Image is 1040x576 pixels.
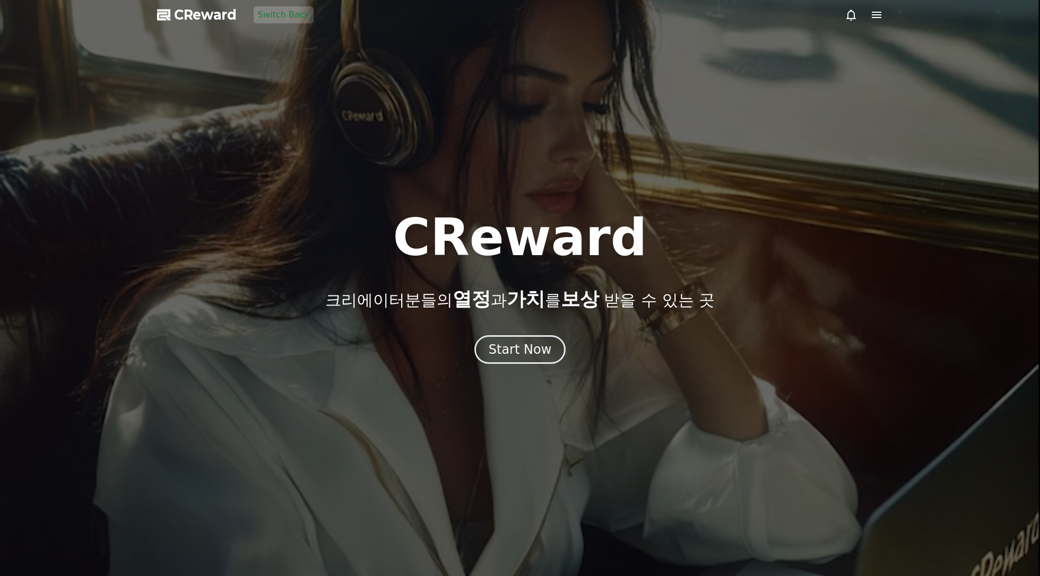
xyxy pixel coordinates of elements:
a: Start Now [474,346,566,356]
span: 가치 [507,288,545,310]
button: Start Now [474,335,566,364]
div: Start Now [489,341,552,358]
span: 열정 [453,288,491,310]
p: 크리에이터분들의 과 를 받을 수 있는 곳 [325,289,715,310]
h1: CReward [393,212,647,263]
span: CReward [174,6,237,23]
a: CReward [157,6,237,23]
button: Switch Back [254,6,314,23]
span: 보상 [561,288,599,310]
